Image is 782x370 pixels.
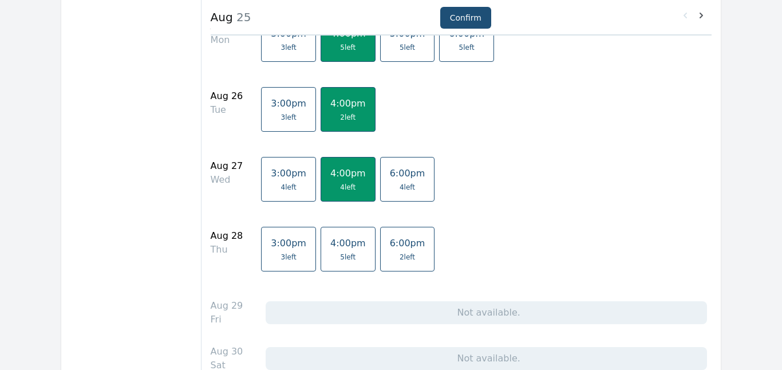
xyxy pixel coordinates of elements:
[211,229,243,243] div: Aug 28
[211,313,243,326] div: Fri
[211,33,243,47] div: Mon
[211,345,243,359] div: Aug 30
[390,238,425,249] span: 6:00pm
[281,183,297,192] span: 4 left
[340,113,356,122] span: 2 left
[390,168,425,179] span: 6:00pm
[281,113,297,122] span: 3 left
[266,301,707,324] div: Not available.
[330,238,366,249] span: 4:00pm
[211,89,243,103] div: Aug 26
[400,253,415,262] span: 2 left
[281,253,297,262] span: 3 left
[400,183,415,192] span: 4 left
[211,299,243,313] div: Aug 29
[330,98,366,109] span: 4:00pm
[271,98,306,109] span: 3:00pm
[330,168,366,179] span: 4:00pm
[211,159,243,173] div: Aug 27
[271,238,306,249] span: 3:00pm
[340,183,356,192] span: 4 left
[211,173,243,187] div: Wed
[233,10,251,24] span: 25
[281,43,297,52] span: 3 left
[459,43,475,52] span: 5 left
[266,347,707,370] div: Not available.
[400,43,415,52] span: 5 left
[271,168,306,179] span: 3:00pm
[211,243,243,257] div: Thu
[211,10,233,24] strong: Aug
[340,253,356,262] span: 5 left
[211,103,243,117] div: Tue
[440,7,491,29] button: Confirm
[340,43,356,52] span: 5 left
